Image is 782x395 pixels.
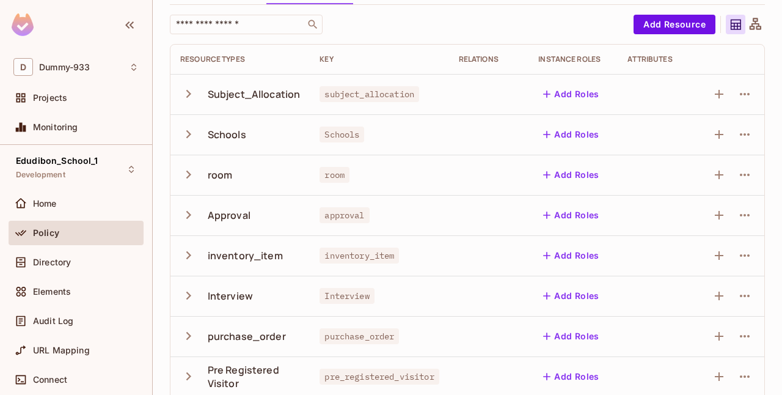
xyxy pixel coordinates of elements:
[538,286,604,306] button: Add Roles
[320,369,439,385] span: pre_registered_visitor
[538,54,608,64] div: Instance roles
[16,156,98,166] span: Edudibon_School_1
[33,257,71,267] span: Directory
[33,316,73,326] span: Audit Log
[33,199,57,209] span: Home
[33,287,71,297] span: Elements
[538,125,604,144] button: Add Roles
[538,165,604,185] button: Add Roles
[538,84,604,104] button: Add Roles
[538,246,604,265] button: Add Roles
[320,54,439,64] div: Key
[208,330,286,343] div: purchase_order
[538,327,604,346] button: Add Roles
[12,13,34,36] img: SReyMgAAAABJRU5ErkJggg==
[320,207,369,223] span: approval
[13,58,33,76] span: D
[33,228,59,238] span: Policy
[634,15,715,34] button: Add Resource
[39,62,90,72] span: Workspace: Dummy-933
[208,209,250,222] div: Approval
[208,87,301,101] div: Subject_Allocation
[538,205,604,225] button: Add Roles
[33,93,67,103] span: Projects
[208,249,283,262] div: inventory_item
[320,167,349,183] span: room
[538,367,604,386] button: Add Roles
[320,328,399,344] span: purchase_order
[320,288,374,304] span: Interview
[320,127,364,142] span: Schools
[33,122,78,132] span: Monitoring
[180,54,300,64] div: Resource Types
[320,86,419,102] span: subject_allocation
[208,168,233,182] div: room
[208,128,246,141] div: Schools
[627,54,690,64] div: Attributes
[33,375,67,385] span: Connect
[459,54,519,64] div: Relations
[208,363,301,390] div: Pre Registered Visitor
[16,170,65,180] span: Development
[33,345,90,355] span: URL Mapping
[320,248,399,264] span: inventory_item
[208,289,253,303] div: Interview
